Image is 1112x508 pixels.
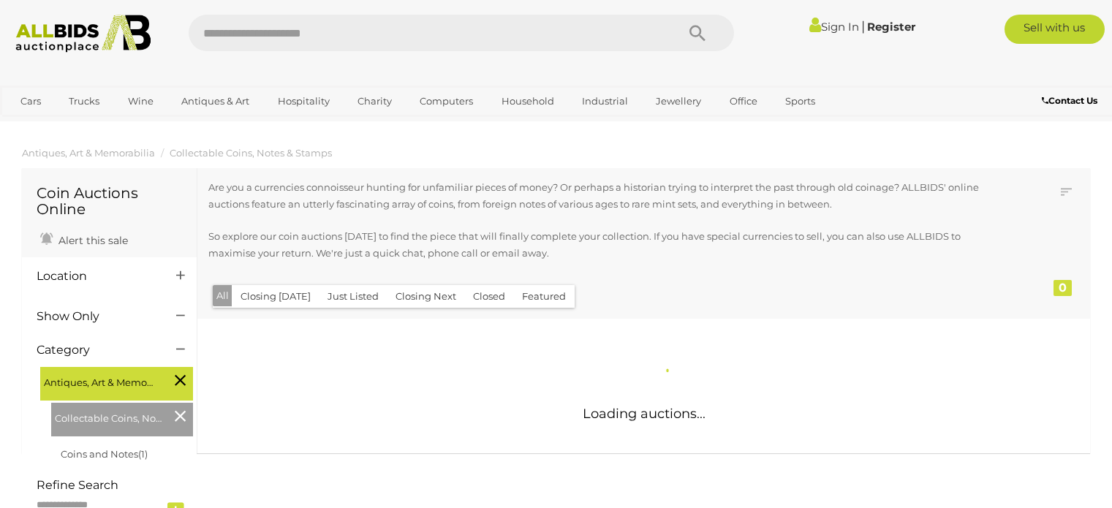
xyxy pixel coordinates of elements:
a: Sign In [809,20,859,34]
a: Computers [410,89,483,113]
button: Closed [464,285,514,308]
b: Contact Us [1042,95,1097,106]
a: Trucks [59,89,109,113]
a: Charity [348,89,401,113]
button: All [213,285,232,306]
p: Are you a currencies connoisseur hunting for unfamiliar pieces of money? Or perhaps a historian t... [208,179,996,213]
span: | [861,18,865,34]
a: Collectable Coins, Notes & Stamps [170,147,332,159]
a: Industrial [572,89,638,113]
button: Closing [DATE] [232,285,319,308]
h4: Location [37,270,154,283]
h4: Show Only [37,310,154,323]
a: Coins and Notes(1) [61,448,148,460]
a: Register [867,20,915,34]
button: Closing Next [387,285,465,308]
span: Loading auctions... [583,406,706,422]
a: [GEOGRAPHIC_DATA] [11,113,134,137]
a: Cars [11,89,50,113]
a: Household [492,89,564,113]
button: Just Listed [319,285,387,308]
button: Search [661,15,734,51]
div: 0 [1054,280,1072,296]
a: Sell with us [1005,15,1105,44]
p: So explore our coin auctions [DATE] to find the piece that will finally complete your collection.... [208,228,996,262]
a: Alert this sale [37,228,132,250]
a: Contact Us [1042,93,1101,109]
a: Antiques & Art [172,89,259,113]
span: Antiques, Art & Memorabilia [44,371,154,391]
h4: Category [37,344,154,357]
span: Alert this sale [55,234,128,247]
a: Wine [118,89,163,113]
button: Featured [513,285,575,308]
a: Sports [776,89,825,113]
span: Collectable Coins, Notes & Stamps [55,406,164,427]
h1: Coin Auctions Online [37,185,182,217]
a: Hospitality [268,89,339,113]
a: Office [720,89,767,113]
img: Allbids.com.au [8,15,159,53]
span: (1) [138,448,148,460]
a: Antiques, Art & Memorabilia [22,147,155,159]
h4: Refine Search [37,479,193,492]
a: Jewellery [646,89,711,113]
